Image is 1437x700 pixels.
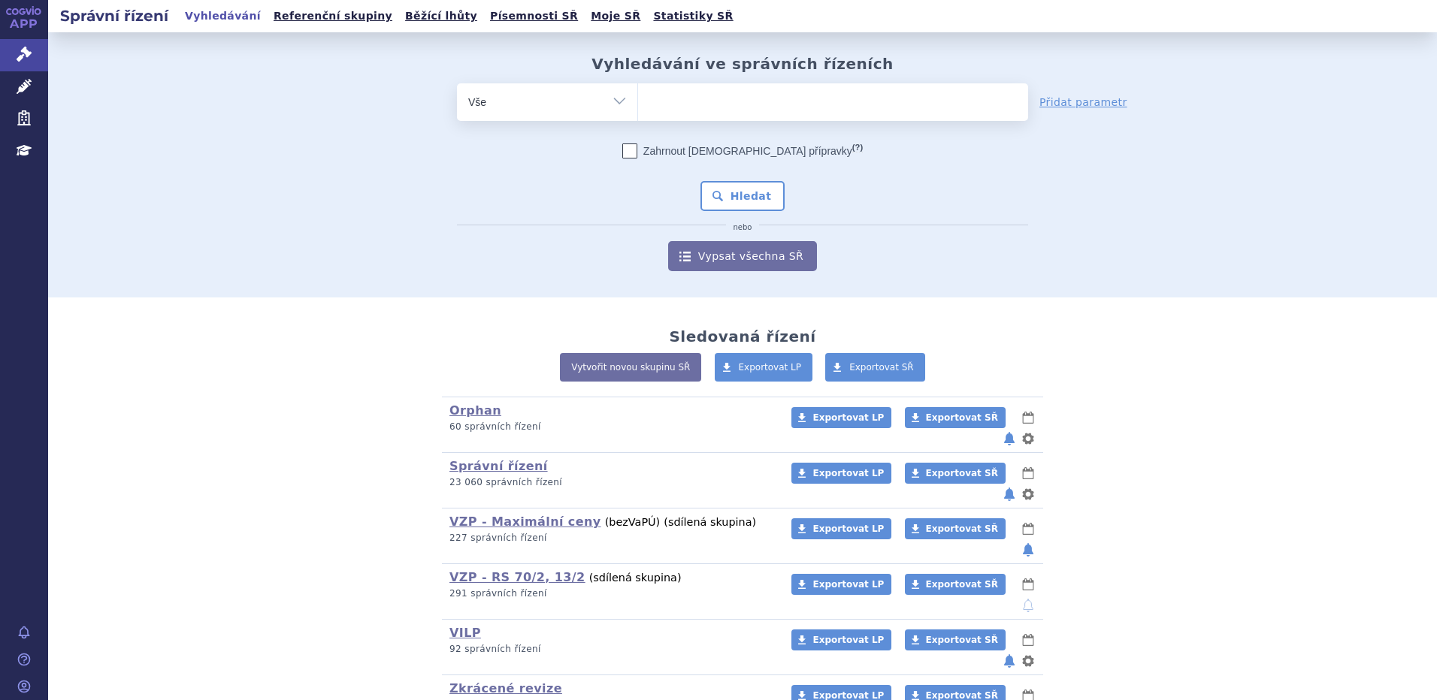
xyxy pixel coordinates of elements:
span: (sdílená skupina) [664,516,756,528]
button: notifikace [1021,541,1036,559]
a: Písemnosti SŘ [486,6,582,26]
a: Exportovat LP [791,574,891,595]
button: notifikace [1021,596,1036,614]
h2: Vyhledávání ve správních řízeních [591,55,894,73]
span: Exportovat SŘ [926,635,998,645]
a: Vytvořit novou skupinu SŘ [560,353,701,382]
span: Exportovat SŘ [926,579,998,590]
a: Správní řízení [449,459,548,473]
span: Exportovat LP [812,412,884,423]
a: Exportovat SŘ [905,407,1006,428]
span: (bez ) [605,516,661,528]
span: (sdílená skupina) [589,572,682,584]
a: Exportovat SŘ [905,574,1006,595]
button: nastavení [1021,485,1036,503]
p: 60 správních řízení [449,421,772,433]
p: 291 správních řízení [449,587,772,600]
a: Orphan [449,403,501,418]
i: nebo [726,223,760,232]
button: notifikace [1002,485,1017,503]
p: 23 060 správních řízení [449,476,772,489]
a: Referenční skupiny [269,6,397,26]
h2: Sledovaná řízení [669,327,815,345]
p: 227 správních řízení [449,532,772,545]
a: Exportovat LP [791,629,891,650]
a: Přidat parametr [1039,95,1127,110]
button: notifikace [1002,430,1017,448]
button: lhůty [1021,409,1036,427]
a: Exportovat SŘ [825,353,925,382]
button: nastavení [1021,430,1036,448]
a: Exportovat SŘ [905,518,1006,539]
a: Běžící lhůty [401,6,482,26]
a: Exportovat LP [715,353,813,382]
span: Exportovat SŘ [926,523,998,534]
a: Exportovat LP [791,463,891,484]
span: Exportovat SŘ [849,362,914,373]
a: Vyhledávání [180,6,265,26]
a: VZP - RS 70/2, 13/2 [449,570,585,584]
a: Vypsat všechna SŘ [668,241,817,271]
a: Moje SŘ [586,6,645,26]
span: Exportovat SŘ [926,468,998,478]
button: lhůty [1021,520,1036,538]
button: lhůty [1021,631,1036,649]
span: Exportovat SŘ [926,412,998,423]
a: Statistiky SŘ [649,6,737,26]
a: Zkrácené revize [449,681,562,695]
abbr: (?) [852,143,863,152]
span: Exportovat LP [812,579,884,590]
a: Exportovat LP [791,407,891,428]
button: notifikace [1002,652,1017,670]
button: lhůty [1021,575,1036,593]
span: Exportovat LP [812,468,884,478]
button: Hledat [700,181,785,211]
a: Exportovat SŘ [905,629,1006,650]
span: VaPÚ [628,516,656,528]
a: Exportovat LP [791,518,891,539]
a: VILP [449,626,481,640]
a: VZP - Maximální ceny [449,514,601,529]
label: Zahrnout [DEMOGRAPHIC_DATA] přípravky [622,143,863,158]
span: Exportovat LP [739,362,802,373]
h2: Správní řízení [48,5,180,26]
p: 92 správních řízení [449,643,772,656]
a: Exportovat SŘ [905,463,1006,484]
button: nastavení [1021,652,1036,670]
span: Exportovat LP [812,635,884,645]
span: Exportovat LP [812,523,884,534]
button: lhůty [1021,464,1036,482]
